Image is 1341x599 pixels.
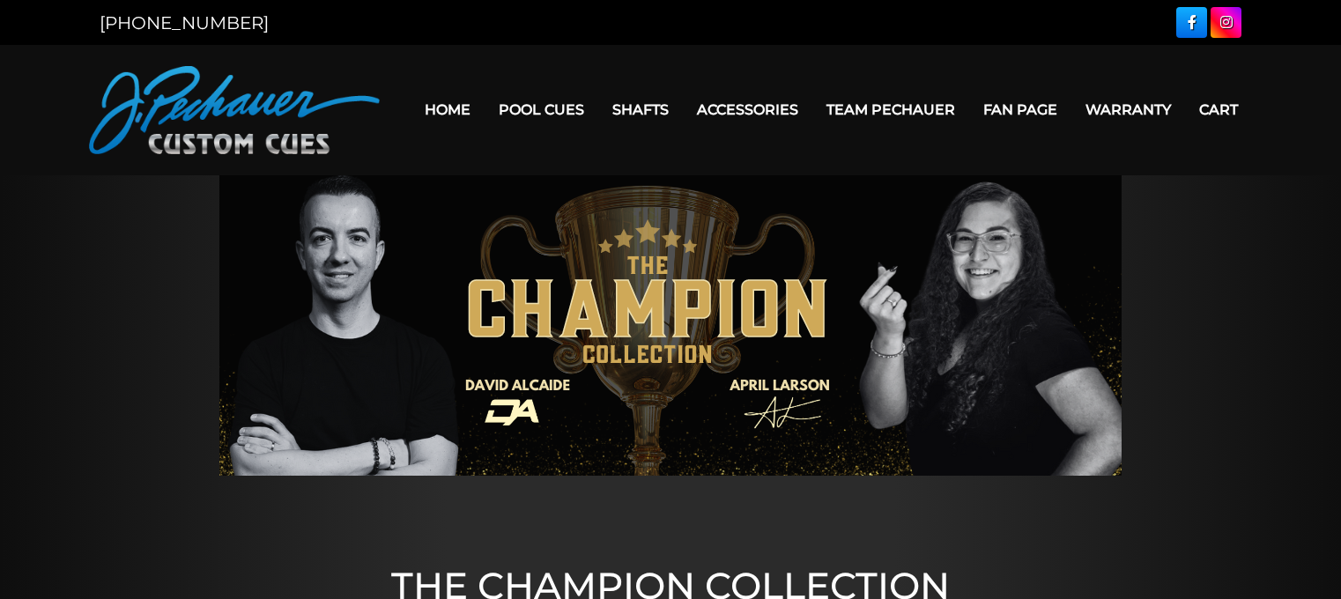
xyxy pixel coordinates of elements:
a: Warranty [1071,87,1185,132]
a: Accessories [683,87,812,132]
a: Shafts [598,87,683,132]
a: Pool Cues [485,87,598,132]
a: Cart [1185,87,1252,132]
a: [PHONE_NUMBER] [100,12,269,33]
a: Team Pechauer [812,87,969,132]
img: Pechauer Custom Cues [89,66,380,154]
a: Home [411,87,485,132]
a: Fan Page [969,87,1071,132]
